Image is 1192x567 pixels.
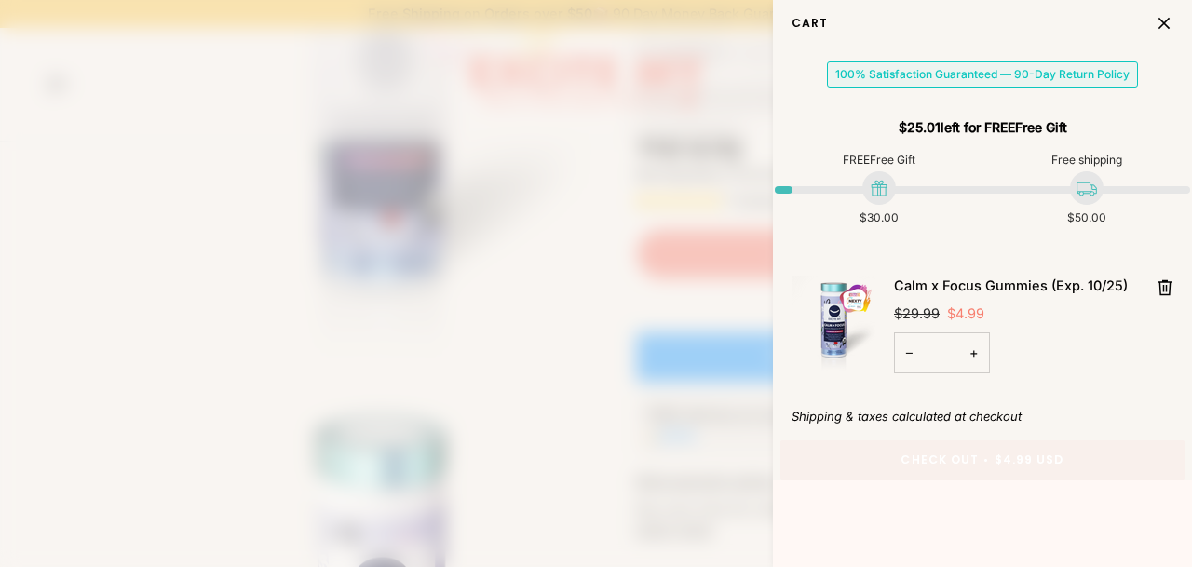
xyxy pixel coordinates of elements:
span: left for FREE [899,119,1067,135]
span: Goal amount: $50.00 [1067,210,1106,224]
span: $4.99 USD [995,454,1064,466]
del: $29.99 [894,304,940,324]
iframe: PayPal-paypal [784,511,1181,550]
img: Calm x Focus Gummies (Exp. 10/25) [792,276,875,376]
span: • [980,454,995,466]
strong: 100% Satisfaction Guaranteed — 90-Day Return Policy [835,67,1130,81]
mark: $4.99 [947,304,984,324]
a: Free Gift [1015,119,1067,135]
span: Free shipping [1051,153,1122,167]
a: Free Gift [870,153,915,167]
button: Check Out• $4.99 USD [780,440,1185,479]
em: Shipping & taxes calculated at checkout [792,409,1022,424]
span: Goal amount: $30.00 [860,210,899,224]
ol: Goal amounts [775,210,1190,228]
span: $25.01 [899,119,941,135]
button: − [894,332,924,374]
a: Calm x Focus Gummies (Exp. 10/25) [894,277,1128,293]
span: FREE <a class="lb-cpb-gift-product-link" id="lb-cpb-gift-product-preview-link" href="undefined" f... [843,153,915,167]
ol: Cart value goals [775,153,1190,170]
button: + [958,332,990,374]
